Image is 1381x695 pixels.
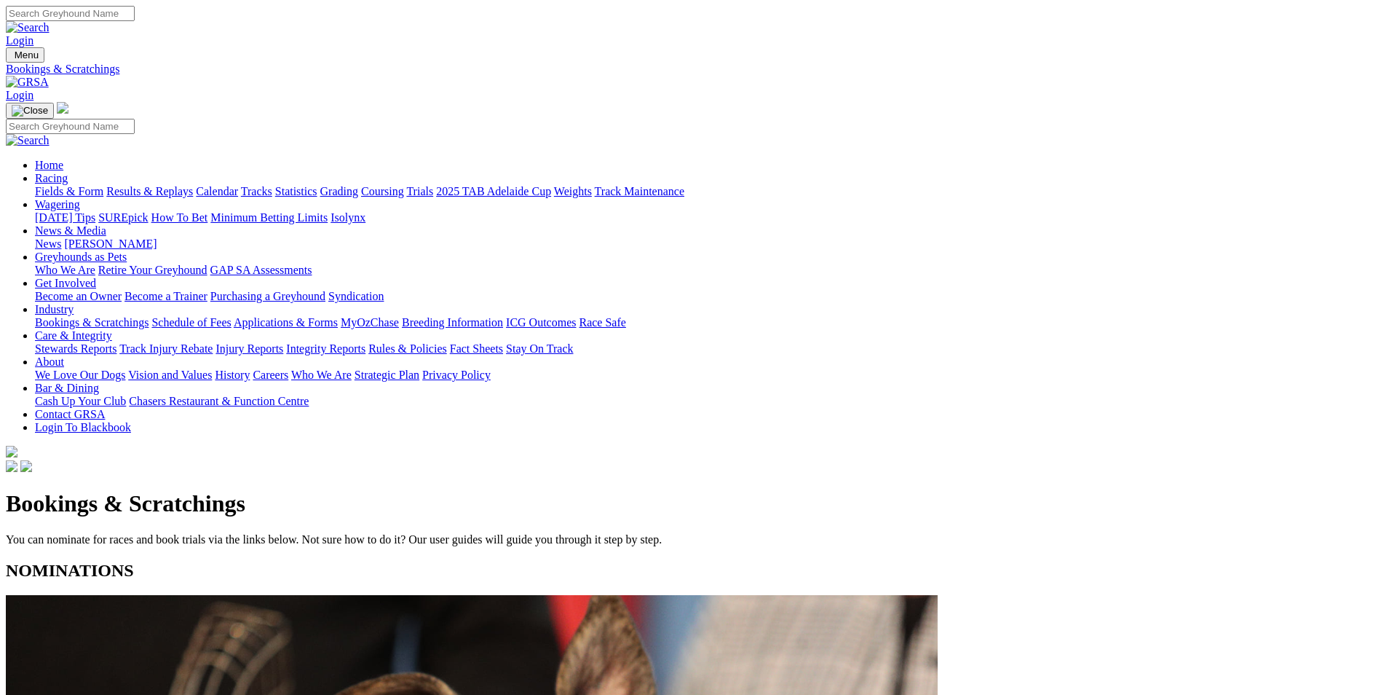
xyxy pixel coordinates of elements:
[151,211,208,224] a: How To Bet
[234,316,338,329] a: Applications & Forms
[196,185,238,197] a: Calendar
[12,105,48,117] img: Close
[210,264,312,276] a: GAP SA Assessments
[506,342,573,355] a: Stay On Track
[355,369,419,381] a: Strategic Plan
[20,460,32,472] img: twitter.svg
[6,460,17,472] img: facebook.svg
[210,211,328,224] a: Minimum Betting Limits
[6,89,33,101] a: Login
[35,382,99,394] a: Bar & Dining
[35,395,1375,408] div: Bar & Dining
[6,76,49,89] img: GRSA
[35,211,1375,224] div: Wagering
[6,119,135,134] input: Search
[35,172,68,184] a: Racing
[35,290,122,302] a: Become an Owner
[6,533,1375,546] p: You can nominate for races and book trials via the links below. Not sure how to do it? Our user g...
[341,316,399,329] a: MyOzChase
[35,264,1375,277] div: Greyhounds as Pets
[35,316,149,329] a: Bookings & Scratchings
[291,369,352,381] a: Who We Are
[6,34,33,47] a: Login
[328,290,384,302] a: Syndication
[35,342,1375,356] div: Care & Integrity
[35,224,106,237] a: News & Media
[331,211,365,224] a: Isolynx
[554,185,592,197] a: Weights
[98,264,207,276] a: Retire Your Greyhound
[35,421,131,433] a: Login To Blackbook
[35,277,96,289] a: Get Involved
[275,185,317,197] a: Statistics
[35,395,126,407] a: Cash Up Your Club
[35,211,95,224] a: [DATE] Tips
[6,561,1375,581] h2: NOMINATIONS
[35,237,1375,251] div: News & Media
[253,369,288,381] a: Careers
[98,211,148,224] a: SUREpick
[402,316,503,329] a: Breeding Information
[35,264,95,276] a: Who We Are
[595,185,684,197] a: Track Maintenance
[35,408,105,420] a: Contact GRSA
[35,198,80,211] a: Wagering
[35,369,1375,382] div: About
[15,50,39,60] span: Menu
[35,369,125,381] a: We Love Our Dogs
[6,47,44,63] button: Toggle navigation
[35,356,64,368] a: About
[506,316,576,329] a: ICG Outcomes
[119,342,213,355] a: Track Injury Rebate
[450,342,503,355] a: Fact Sheets
[35,185,1375,198] div: Racing
[35,237,61,250] a: News
[151,316,231,329] a: Schedule of Fees
[35,251,127,263] a: Greyhounds as Pets
[436,185,551,197] a: 2025 TAB Adelaide Cup
[6,490,1375,517] h1: Bookings & Scratchings
[106,185,193,197] a: Results & Replays
[35,159,63,171] a: Home
[241,185,272,197] a: Tracks
[422,369,491,381] a: Privacy Policy
[361,185,404,197] a: Coursing
[406,185,433,197] a: Trials
[320,185,358,197] a: Grading
[128,369,212,381] a: Vision and Values
[215,342,283,355] a: Injury Reports
[35,290,1375,303] div: Get Involved
[64,237,157,250] a: [PERSON_NAME]
[129,395,309,407] a: Chasers Restaurant & Function Centre
[6,6,135,21] input: Search
[35,342,116,355] a: Stewards Reports
[6,134,50,147] img: Search
[35,329,112,342] a: Care & Integrity
[6,63,1375,76] a: Bookings & Scratchings
[368,342,447,355] a: Rules & Policies
[35,185,103,197] a: Fields & Form
[210,290,325,302] a: Purchasing a Greyhound
[286,342,365,355] a: Integrity Reports
[6,103,54,119] button: Toggle navigation
[35,303,74,315] a: Industry
[6,446,17,458] img: logo-grsa-white.png
[215,369,250,381] a: History
[35,316,1375,329] div: Industry
[579,316,625,329] a: Race Safe
[124,290,207,302] a: Become a Trainer
[6,21,50,34] img: Search
[57,102,68,114] img: logo-grsa-white.png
